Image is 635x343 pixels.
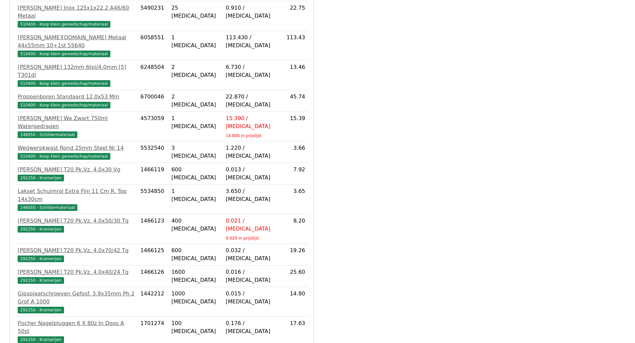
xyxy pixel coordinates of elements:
a: Lakset Schuimrol Extra Fijn 11 Cm R. Top 14x30cm246050 - Schildermateriaal [18,187,135,211]
span: 510400 - Koop klein gereedschap/materiaal [18,21,110,28]
td: 15.39 [281,112,308,141]
span: 292250 - Kramerijen [18,175,64,181]
td: 113.43 [281,31,308,61]
span: 510400 - Koop klein gereedschap/materiaal [18,153,110,160]
sub: 0.020 in prijslijst [226,236,259,241]
span: 292250 - Kramerijen [18,226,64,233]
a: [PERSON_NAME][DOMAIN_NAME] Metaal 44x55mm 10+1st 55640510400 - Koop klein gereedschap/materiaal [18,34,135,58]
a: Gipsplaatschroeven Gefosf. 3.9x35mm Ph 2 Grof A 1000292250 - Kramerijen [18,290,135,314]
span: 292250 - Kramerijen [18,336,64,343]
div: 25 [MEDICAL_DATA] [171,4,220,20]
div: 1000 [MEDICAL_DATA] [171,290,220,306]
div: 3.650 / [MEDICAL_DATA] [226,187,278,203]
td: 3.66 [281,141,308,163]
td: 6248504 [138,61,169,90]
a: [PERSON_NAME] Inox 125x1x22.2 A46/60 Metaal510400 - Koop klein gereedschap/materiaal [18,4,135,28]
div: 100 [MEDICAL_DATA] [171,319,220,335]
sub: 14.800 in prijslijst [226,133,261,138]
div: 113.430 / [MEDICAL_DATA] [226,34,278,50]
div: [PERSON_NAME] T20 Pk.Vz. 4.0x50/30 Tg [18,217,135,225]
td: 13.46 [281,61,308,90]
div: [PERSON_NAME][DOMAIN_NAME] Metaal 44x55mm 10+1st 55640 [18,34,135,50]
div: [PERSON_NAME] 132mm 6tpi/4.0mm [5] T301dl [18,63,135,79]
div: 22.870 / [MEDICAL_DATA] [226,93,278,109]
a: [PERSON_NAME] T20 Pk.Vz. 4.0x40/24 Tg292250 - Kramerijen [18,268,135,284]
td: 3.65 [281,185,308,214]
td: 4573059 [138,112,169,141]
div: 1 [MEDICAL_DATA] [171,114,220,130]
div: 0.910 / [MEDICAL_DATA] [226,4,278,20]
td: 8.20 [281,214,308,244]
td: 14.80 [281,287,308,317]
div: [PERSON_NAME] T20 Pk.Vz. 4.0x70/42 Tg [18,247,135,255]
span: 292250 - Kramerijen [18,277,64,284]
div: 2 [MEDICAL_DATA] [171,63,220,79]
span: 246050 - Schildermateriaal [18,204,77,211]
div: Lakset Schuimrol Extra Fijn 11 Cm R. Top 14x30cm [18,187,135,203]
td: 5534850 [138,185,169,214]
div: [PERSON_NAME] T20 Pk.Vz. 4.0x30 Vg [18,166,135,174]
div: 6.730 / [MEDICAL_DATA] [226,63,278,79]
span: 510400 - Koop klein gereedschap/materiaal [18,102,110,108]
div: 2 [MEDICAL_DATA] [171,93,220,109]
div: 0.013 / [MEDICAL_DATA] [226,166,278,182]
td: 45.74 [281,90,308,112]
td: 22.75 [281,1,308,31]
div: 1.220 / [MEDICAL_DATA] [226,144,278,160]
div: [PERSON_NAME] Inox 125x1x22.2 A46/60 Metaal [18,4,135,20]
div: 0.032 / [MEDICAL_DATA] [226,247,278,262]
td: 1466126 [138,265,169,287]
div: 400 [MEDICAL_DATA] [171,217,220,233]
div: 0.176 / [MEDICAL_DATA] [226,319,278,335]
div: Gipsplaatschroeven Gefosf. 3.9x35mm Ph 2 Grof A 1000 [18,290,135,306]
div: 1 [MEDICAL_DATA] [171,34,220,50]
span: 292250 - Kramerijen [18,256,64,262]
td: 6058551 [138,31,169,61]
div: 0.021 / [MEDICAL_DATA] [226,217,278,233]
div: 600 [MEDICAL_DATA] [171,166,220,182]
td: 7.92 [281,163,308,185]
div: 3 [MEDICAL_DATA] [171,144,220,160]
a: [PERSON_NAME] Wa Zwart 750ml Watergedragen246050 - Schildermateriaal [18,114,135,138]
span: 246050 - Schildermateriaal [18,131,77,138]
div: Fischer Nagelpluggen 6 X 80z In Doos A 50st [18,319,135,335]
div: Wegwerpkwast Rond 25mm Steel Nr 14 [18,144,135,152]
td: 19.26 [281,244,308,265]
div: Proppenboren Standaard 12,0x53 Mm [18,93,135,101]
span: 292250 - Kramerijen [18,307,64,313]
td: 5490231 [138,1,169,31]
td: 1466119 [138,163,169,185]
div: 15.390 / [MEDICAL_DATA] [226,114,278,130]
td: 1466123 [138,214,169,244]
a: [PERSON_NAME] T20 Pk.Vz. 4.0x50/30 Tg292250 - Kramerijen [18,217,135,233]
td: 1442212 [138,287,169,317]
div: 1600 [MEDICAL_DATA] [171,268,220,284]
div: [PERSON_NAME] Wa Zwart 750ml Watergedragen [18,114,135,130]
div: [PERSON_NAME] T20 Pk.Vz. 4.0x40/24 Tg [18,268,135,276]
td: 5532540 [138,141,169,163]
a: Proppenboren Standaard 12,0x53 Mm510400 - Koop klein gereedschap/materiaal [18,93,135,109]
div: 0.016 / [MEDICAL_DATA] [226,268,278,284]
div: 0.015 / [MEDICAL_DATA] [226,290,278,306]
a: Wegwerpkwast Rond 25mm Steel Nr 14510400 - Koop klein gereedschap/materiaal [18,144,135,160]
a: [PERSON_NAME] T20 Pk.Vz. 4.0x30 Vg292250 - Kramerijen [18,166,135,182]
div: 1 [MEDICAL_DATA] [171,187,220,203]
td: 25.60 [281,265,308,287]
td: 1466125 [138,244,169,265]
td: 6700046 [138,90,169,112]
span: 510400 - Koop klein gereedschap/materiaal [18,80,110,87]
a: [PERSON_NAME] T20 Pk.Vz. 4.0x70/42 Tg292250 - Kramerijen [18,247,135,262]
div: 600 [MEDICAL_DATA] [171,247,220,262]
a: [PERSON_NAME] 132mm 6tpi/4.0mm [5] T301dl510400 - Koop klein gereedschap/materiaal [18,63,135,87]
span: 510400 - Koop klein gereedschap/materiaal [18,51,110,57]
